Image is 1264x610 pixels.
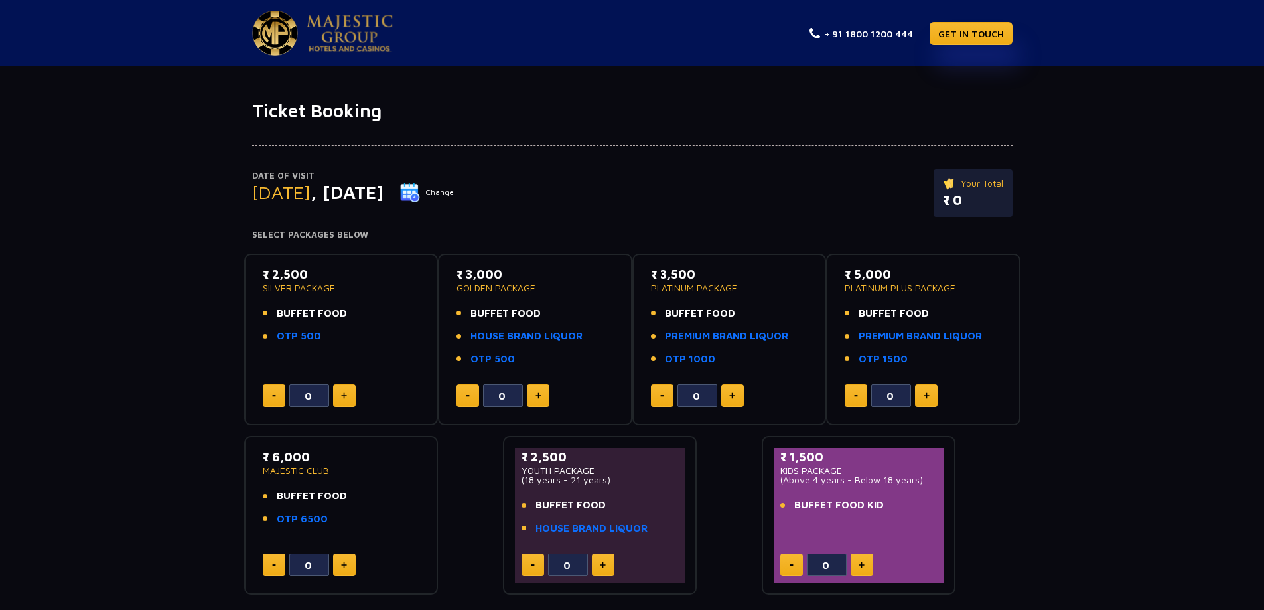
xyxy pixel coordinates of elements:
[252,169,455,183] p: Date of Visit
[729,392,735,399] img: plus
[311,181,384,203] span: , [DATE]
[790,564,794,566] img: minus
[263,266,420,283] p: ₹ 2,500
[263,448,420,466] p: ₹ 6,000
[252,100,1013,122] h1: Ticket Booking
[252,11,298,56] img: Majestic Pride
[859,329,982,344] a: PREMIUM BRAND LIQUOR
[277,329,321,344] a: OTP 500
[252,181,311,203] span: [DATE]
[522,475,679,485] p: (18 years - 21 years)
[665,306,735,321] span: BUFFET FOOD
[470,352,515,367] a: OTP 500
[456,283,614,293] p: GOLDEN PACKAGE
[263,466,420,475] p: MAJESTIC CLUB
[854,395,858,397] img: minus
[272,564,276,566] img: minus
[665,329,788,344] a: PREMIUM BRAND LIQUOR
[924,392,930,399] img: plus
[943,191,1003,210] p: ₹ 0
[859,352,908,367] a: OTP 1500
[651,283,808,293] p: PLATINUM PACKAGE
[660,395,664,397] img: minus
[859,562,865,568] img: plus
[845,283,1002,293] p: PLATINUM PLUS PACKAGE
[665,352,715,367] a: OTP 1000
[535,392,541,399] img: plus
[470,329,583,344] a: HOUSE BRAND LIQUOR
[399,182,455,203] button: Change
[466,395,470,397] img: minus
[845,266,1002,283] p: ₹ 5,000
[535,498,606,513] span: BUFFET FOOD
[531,564,535,566] img: minus
[272,395,276,397] img: minus
[780,466,938,475] p: KIDS PACKAGE
[859,306,929,321] span: BUFFET FOOD
[263,283,420,293] p: SILVER PACKAGE
[252,230,1013,240] h4: Select Packages Below
[943,176,957,191] img: ticket
[522,448,679,466] p: ₹ 2,500
[930,22,1013,45] a: GET IN TOUCH
[535,521,648,536] a: HOUSE BRAND LIQUOR
[341,562,347,568] img: plus
[600,562,606,568] img: plus
[277,306,347,321] span: BUFFET FOOD
[470,306,541,321] span: BUFFET FOOD
[522,466,679,475] p: YOUTH PACKAGE
[794,498,884,513] span: BUFFET FOOD KID
[809,27,913,40] a: + 91 1800 1200 444
[277,489,347,504] span: BUFFET FOOD
[341,392,347,399] img: plus
[780,475,938,485] p: (Above 4 years - Below 18 years)
[780,448,938,466] p: ₹ 1,500
[651,266,808,283] p: ₹ 3,500
[277,512,328,527] a: OTP 6500
[456,266,614,283] p: ₹ 3,000
[943,176,1003,191] p: Your Total
[307,15,393,52] img: Majestic Pride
